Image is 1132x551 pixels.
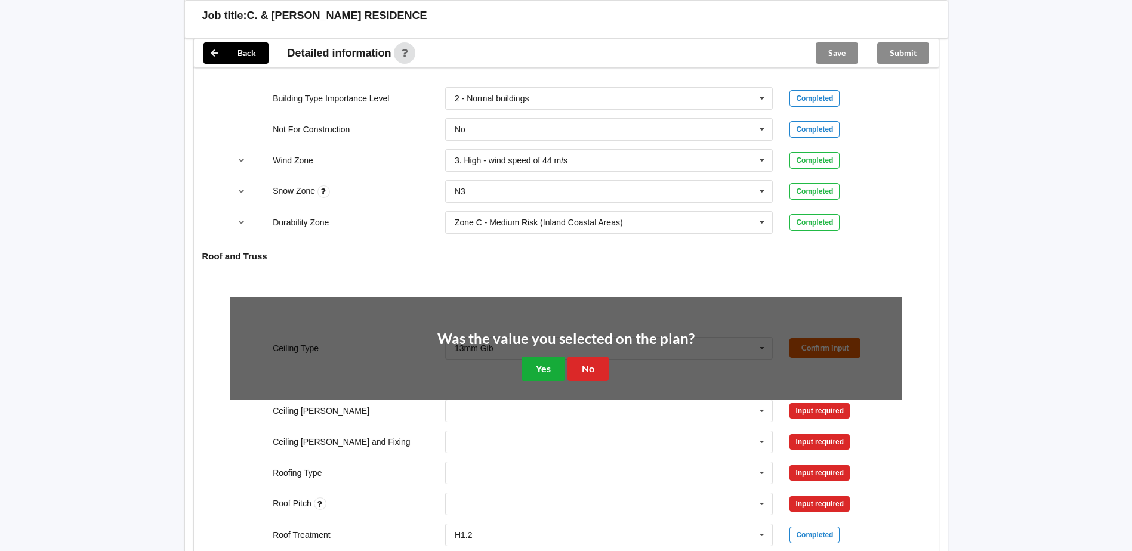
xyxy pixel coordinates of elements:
label: Snow Zone [273,186,317,196]
div: Input required [789,403,850,419]
h2: Was the value you selected on the plan? [437,330,695,348]
label: Roofing Type [273,468,322,478]
button: reference-toggle [230,150,253,171]
h3: C. & [PERSON_NAME] RESIDENCE [247,9,427,23]
label: Ceiling [PERSON_NAME] and Fixing [273,437,410,447]
button: No [567,357,609,381]
label: Ceiling [PERSON_NAME] [273,406,369,416]
div: H1.2 [455,531,473,539]
label: Roof Pitch [273,499,313,508]
div: No [455,125,465,134]
div: Completed [789,152,840,169]
label: Roof Treatment [273,530,331,540]
button: Yes [522,357,565,381]
button: reference-toggle [230,181,253,202]
h4: Roof and Truss [202,250,930,262]
div: Completed [789,121,840,138]
div: N3 [455,187,465,196]
div: Zone C - Medium Risk (Inland Coastal Areas) [455,218,623,227]
label: Building Type Importance Level [273,94,389,103]
span: Detailed information [288,48,391,58]
label: Not For Construction [273,125,350,134]
div: Completed [789,214,840,231]
div: 3. High - wind speed of 44 m/s [455,156,567,165]
div: Completed [789,90,840,107]
div: Input required [789,434,850,450]
div: Completed [789,527,840,543]
label: Wind Zone [273,156,313,165]
button: reference-toggle [230,212,253,233]
div: Input required [789,465,850,481]
label: Durability Zone [273,218,329,227]
h3: Job title: [202,9,247,23]
button: Back [203,42,269,64]
div: 2 - Normal buildings [455,94,529,103]
div: Input required [789,496,850,512]
div: Completed [789,183,840,200]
